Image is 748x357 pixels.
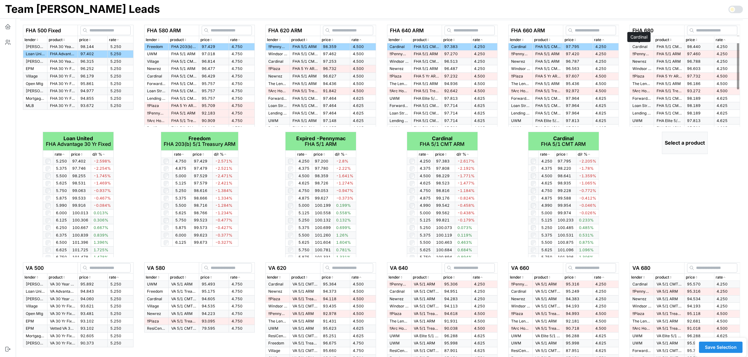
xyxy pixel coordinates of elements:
p: The Lender [390,81,409,87]
p: lender [25,37,36,43]
p: lender [631,37,642,43]
p: FHA 5 Yr ARM [414,74,439,79]
span: 4.750 [232,59,243,64]
p: FHA 30 Yr Fixed [50,74,75,79]
span: 94.436 [323,81,336,86]
h1: Team [PERSON_NAME] Leads [5,2,160,16]
p: FHA 5/1 CMT ARM [292,51,318,57]
p: product [534,274,548,280]
button: product [47,37,78,43]
span: 4.500 [474,81,485,86]
span: 4.250 [474,51,485,56]
p: FHA 5 Yr ARM [657,74,682,79]
span: 5.250 [110,74,121,78]
span: 4.250 [596,51,607,56]
span: 97.462 [323,51,336,56]
p: Newrez [511,59,530,64]
p: product [291,37,305,43]
span: 95.436 [566,81,579,86]
input: Select row [164,173,169,178]
p: rate [230,37,238,43]
input: Select row [46,188,51,193]
button: price [685,274,714,280]
p: price [314,152,323,157]
p: Cardinal [511,44,530,50]
p: Open Mtg [26,81,45,87]
p: rate [352,37,359,43]
p: FHA 5/1 ARM [535,81,560,87]
input: Select row [288,188,293,193]
button: lender [145,37,168,43]
p: rate [297,152,304,157]
p: product [49,274,63,280]
p: rate [540,152,547,157]
p: price [435,152,444,157]
p: FHA 30 Yr Fixed [50,81,75,87]
p: price [565,274,574,280]
p: rate [716,37,723,43]
p: FHA 580 ARM [147,27,196,35]
p: d/r % [214,152,224,157]
p: FHA 30 Year Fixed - Different Servicer [50,59,75,64]
button: lender [630,37,654,43]
input: Select row [410,188,415,193]
p: !! Pennymac [511,51,530,57]
span: 96.732 [323,66,336,71]
button: product [533,274,563,280]
p: lender [267,274,278,280]
span: 97.607 [566,74,579,78]
button: d/r % [576,152,599,157]
input: Select row [46,159,51,164]
button: price [70,152,91,157]
p: FHA 5/1 CMT ARM [414,59,439,64]
span: 96.487 [445,66,458,71]
span: 4.250 [596,44,607,49]
span: 4.500 [353,44,364,49]
button: rate [350,37,376,43]
p: rate [109,274,116,280]
p: rate [55,152,62,157]
p: FHA 5/1 ARM [292,74,318,79]
button: rate [539,152,555,157]
p: product [413,274,427,280]
p: product [413,37,427,43]
p: Newrez [147,66,166,72]
span: 4.750 [232,51,243,56]
button: lender [266,274,290,280]
button: price [320,37,350,43]
p: price [322,37,331,43]
button: lender [145,274,168,280]
p: Windsor Mtg [268,51,287,57]
span: 4.750 [232,66,243,71]
input: Select row [531,225,536,230]
span: 97.732 [687,74,701,78]
p: FHA 680 [632,27,682,35]
button: price [191,152,212,157]
span: 95.757 [202,81,215,86]
p: Cardinal [268,59,287,64]
span: 96.179 [80,74,94,78]
input: Select row [288,159,293,164]
span: 4.250 [596,59,607,64]
p: price [686,274,695,280]
input: Select row [288,218,293,223]
span: 4.250 [474,66,485,71]
p: FHA 500 Fixed [26,27,75,35]
button: d/r % [213,152,238,157]
span: 4.500 [353,74,364,78]
p: FHA 5/1 CMT ARM [657,44,682,50]
p: Forward Lending [147,81,166,87]
input: Select row [164,188,169,193]
p: Newrez [390,66,409,72]
span: 4.250 [474,44,485,49]
p: !! Plaza [268,66,287,72]
p: !! Pennymac [268,44,287,50]
p: price [193,152,202,157]
button: product [654,274,684,280]
span: 97.420 [566,51,579,56]
span: 4.500 [353,51,364,56]
span: 96.252 [80,66,94,71]
p: product [655,274,669,280]
p: product [49,37,63,43]
span: 95.861 [80,81,94,86]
